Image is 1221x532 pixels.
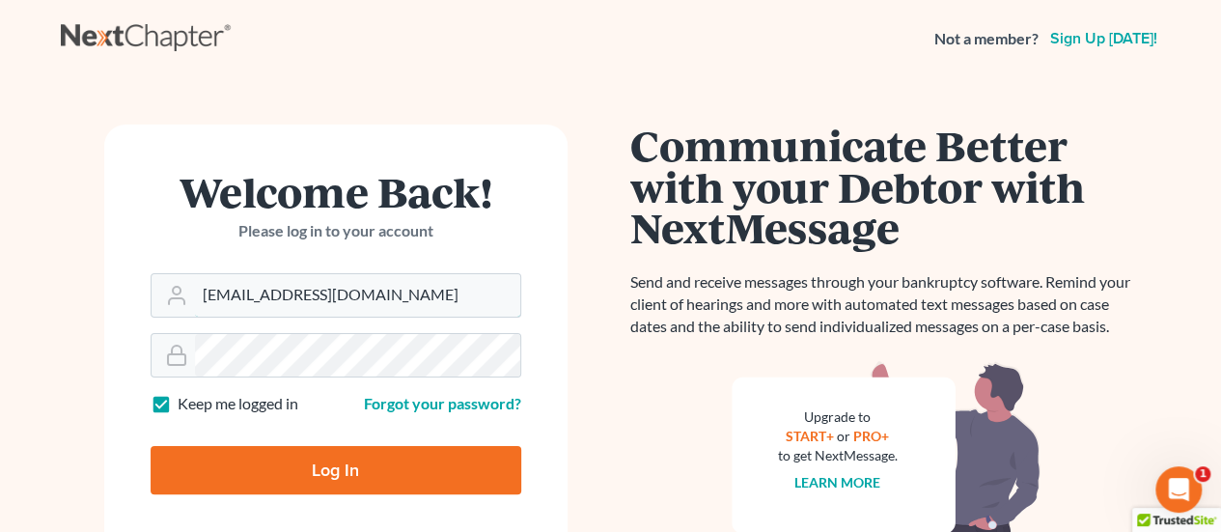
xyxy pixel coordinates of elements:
a: Forgot your password? [364,394,521,412]
span: 1 [1195,466,1210,482]
a: START+ [786,428,834,444]
iframe: Intercom live chat [1155,466,1202,513]
a: PRO+ [853,428,889,444]
div: to get NextMessage. [778,446,898,465]
input: Email Address [195,274,520,317]
a: Sign up [DATE]! [1046,31,1161,46]
span: or [837,428,850,444]
p: Send and receive messages through your bankruptcy software. Remind your client of hearings and mo... [630,271,1142,338]
div: Upgrade to [778,407,898,427]
label: Keep me logged in [178,393,298,415]
h1: Communicate Better with your Debtor with NextMessage [630,125,1142,248]
a: Learn more [794,474,880,490]
p: Please log in to your account [151,220,521,242]
input: Log In [151,446,521,494]
strong: Not a member? [934,28,1039,50]
h1: Welcome Back! [151,171,521,212]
